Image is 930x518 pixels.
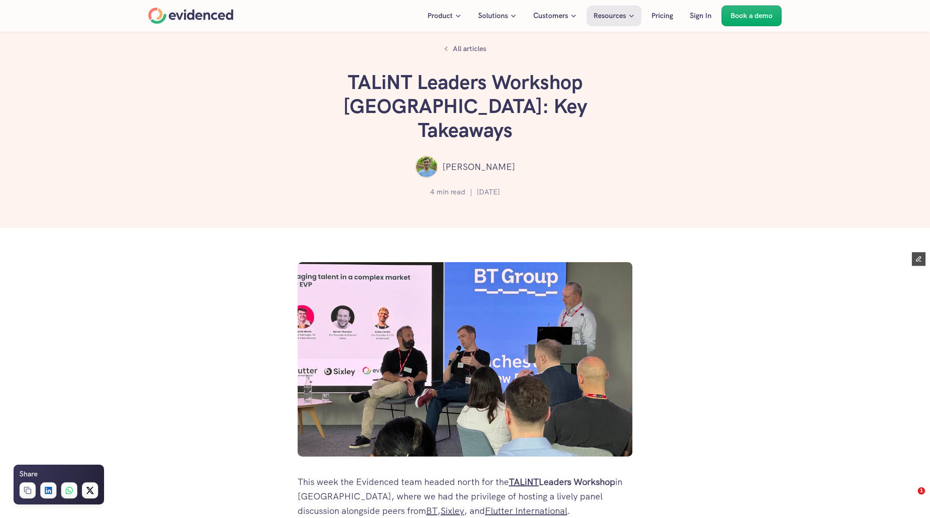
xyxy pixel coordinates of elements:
a: Sign In [683,5,718,26]
p: Pricing [651,10,673,22]
p: Solutions [478,10,508,22]
a: Flutter International [485,505,567,517]
a: BT [426,505,437,517]
button: Edit Framer Content [912,252,925,266]
strong: Leaders Workshop [539,476,615,488]
a: Book a demo [721,5,782,26]
p: This week the Evidenced team headed north for the in [GEOGRAPHIC_DATA], where we had the privileg... [298,475,632,518]
h1: TALiNT Leaders Workshop [GEOGRAPHIC_DATA]: Key Takeaways [329,71,601,142]
p: Resources [593,10,626,22]
a: TALiNT [509,476,539,488]
a: Sixley [441,505,464,517]
p: | [470,186,472,198]
p: [DATE] [477,186,500,198]
p: 4 [430,186,434,198]
a: Home [148,8,233,24]
p: [PERSON_NAME] [442,160,515,174]
a: Pricing [645,5,680,26]
p: min read [437,186,465,198]
p: Book a demo [731,10,773,22]
p: Product [427,10,453,22]
iframe: Intercom live chat [899,487,921,509]
h6: Share [19,468,38,480]
img: "" [415,155,438,178]
p: Sign In [690,10,712,22]
p: All articles [453,43,486,55]
img: Panel discussion to a small crowd of people at an office space [298,262,632,457]
a: All articles [439,41,491,57]
p: Customers [533,10,568,22]
span: 1 [918,487,925,494]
